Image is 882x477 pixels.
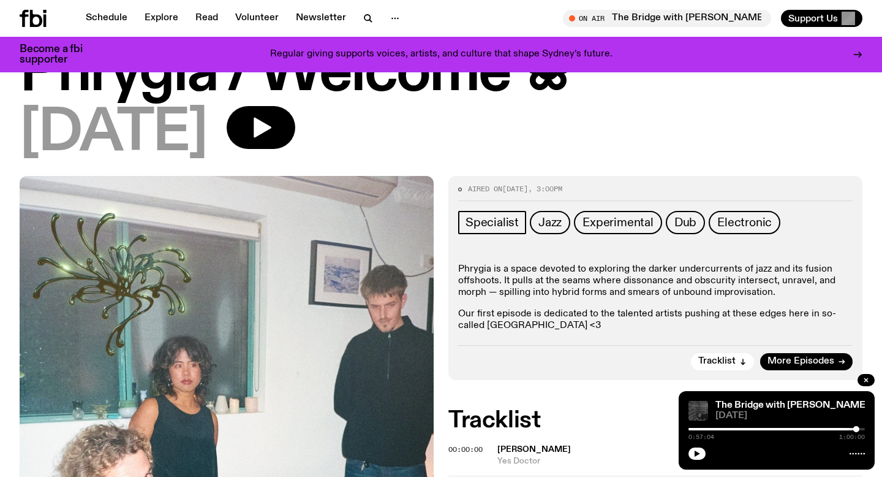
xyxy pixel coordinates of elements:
[538,216,562,229] span: Jazz
[448,445,483,454] span: 00:00:00
[666,211,705,234] a: Dub
[137,10,186,27] a: Explore
[20,44,98,65] h3: Become a fbi supporter
[530,211,570,234] a: Jazz
[497,445,571,454] span: [PERSON_NAME]
[188,10,225,27] a: Read
[767,357,834,366] span: More Episodes
[563,10,771,27] button: On AirThe Bridge with [PERSON_NAME]
[709,211,780,234] a: Electronic
[458,211,526,234] a: Specialist
[497,456,755,467] span: Yes Doctor
[270,49,612,60] p: Regular giving supports voices, artists, and culture that shape Sydney’s future.
[691,353,754,370] button: Tracklist
[574,211,662,234] a: Experimental
[458,308,853,332] p: Our first episode is dedicated to the talented artists pushing at these edges here in so-called [...
[20,46,862,101] h1: Phrygia / Welcome ❀
[466,216,519,229] span: Specialist
[715,411,865,421] span: [DATE]
[78,10,135,27] a: Schedule
[760,353,853,370] a: More Episodes
[582,216,654,229] span: Experimental
[448,446,483,453] button: 00:00:00
[288,10,353,27] a: Newsletter
[528,184,562,194] span: , 3:00pm
[228,10,286,27] a: Volunteer
[698,357,736,366] span: Tracklist
[788,13,838,24] span: Support Us
[674,216,696,229] span: Dub
[502,184,528,194] span: [DATE]
[717,216,772,229] span: Electronic
[781,10,862,27] button: Support Us
[839,434,865,440] span: 1:00:00
[458,264,853,299] p: Phrygia is a space devoted to exploring the darker undercurrents of jazz and its fusion offshoots...
[448,410,862,432] h2: Tracklist
[688,434,714,440] span: 0:57:04
[20,106,207,161] span: [DATE]
[715,400,869,410] a: The Bridge with [PERSON_NAME]
[468,184,502,194] span: Aired on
